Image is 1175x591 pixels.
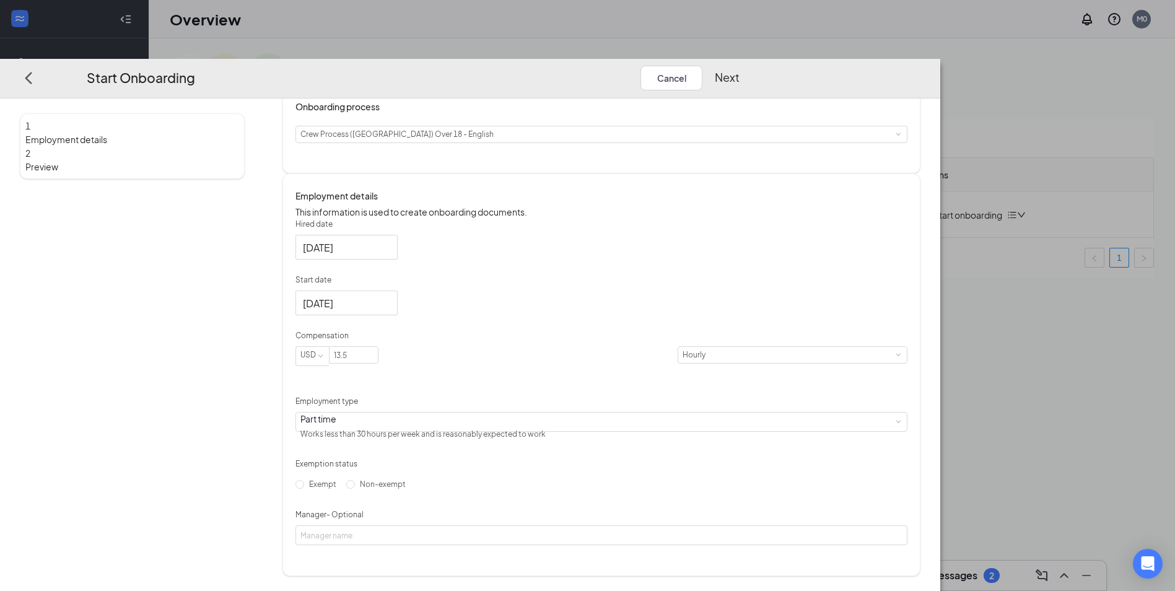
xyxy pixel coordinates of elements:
span: Preview [25,160,239,173]
span: Non-exempt [355,480,411,489]
span: 2 [25,147,30,159]
h3: Start Onboarding [87,68,195,88]
button: Cancel [640,66,702,90]
div: Works less than 30 hours per week and is reasonably expected to work [300,426,546,444]
input: Sep 16, 2025 [303,240,388,255]
p: This information is used to create onboarding documents. [295,205,907,219]
div: Hourly [683,348,714,364]
h4: Onboarding process [295,100,907,113]
input: Amount [330,348,378,364]
h4: Employment details [295,189,907,203]
p: Manager [295,510,907,521]
p: Compensation [295,331,907,342]
p: Hired date [295,219,907,230]
span: Crew Process ([GEOGRAPHIC_DATA]) Over 18 - English [300,129,494,139]
p: Exemption status [295,459,907,470]
div: Open Intercom Messenger [1133,549,1163,579]
div: Part time [300,413,546,426]
span: Employment details [25,133,239,146]
p: Start date [295,275,907,286]
div: USD [300,348,325,364]
span: Exempt [304,480,341,489]
div: [object Object] [300,126,502,142]
span: - Optional [326,510,364,520]
input: Manager name [295,526,907,546]
button: Next [715,66,740,90]
span: 1 [25,120,30,131]
input: Sep 18, 2025 [303,295,388,311]
div: [object Object] [300,413,554,444]
p: Employment type [295,396,907,408]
